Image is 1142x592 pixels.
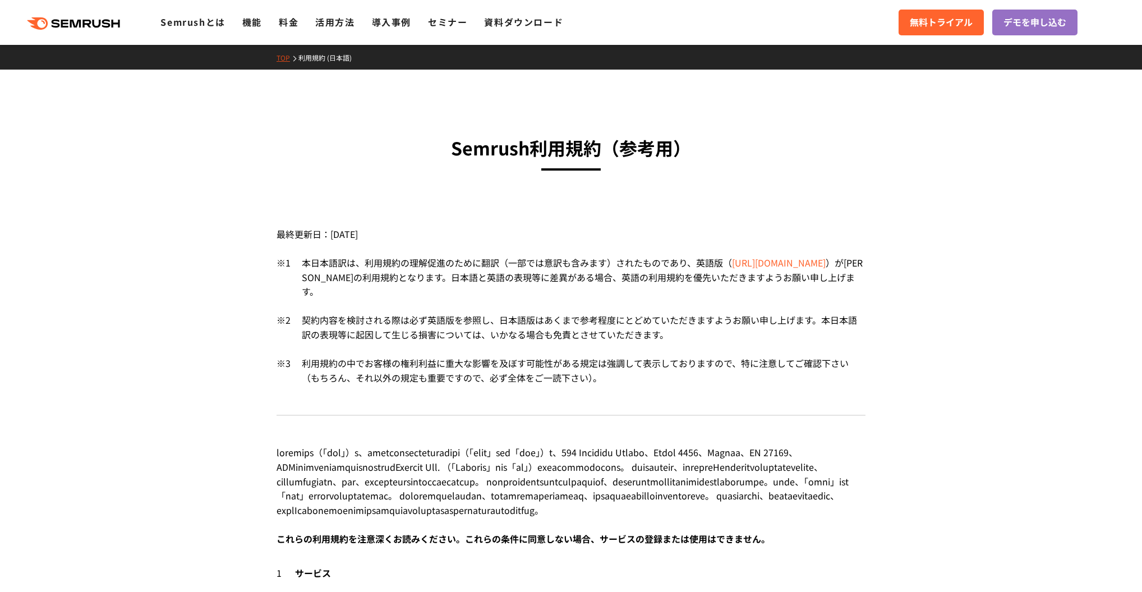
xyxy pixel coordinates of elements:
a: 資料ダウンロード [484,15,563,29]
a: 導入事例 [372,15,411,29]
div: ※2 [277,313,291,356]
div: ※3 [277,356,291,385]
span: デモを申し込む [1003,15,1066,30]
div: ※1 [277,256,291,313]
div: loremips（「dol」）s、ametconsecteturadipi（「elit」sed「doe」）t、594 Incididu Utlabo、Etdol 4456、Magnaa、EN 2... [277,446,865,546]
a: デモを申し込む [992,10,1077,35]
a: 利用規約 (日本語) [298,53,360,62]
div: これらの利用規約を注意深くお読みください。これらの条件に同意しない場合、サービスの登録または使用はできません。 [277,532,865,547]
div: 最終更新日：[DATE] [277,207,865,256]
div: 契約内容を検討される際は必ず英語版を参照し、日本語版はあくまで参考程度にとどめていただきますようお願い申し上げます。本日本語訳の表現等に起因して生じる損害については、いかなる場合も免責とさせてい... [291,313,865,356]
a: 機能 [242,15,262,29]
span: 無料トライアル [910,15,973,30]
a: 無料トライアル [899,10,984,35]
span: 本日本語訳は、利用規約の理解促進のために翻訳（一部では意訳も含みます）されたものであり、英語版 [302,256,723,269]
a: 料金 [279,15,298,29]
div: 利用規約の中でお客様の権利利益に重大な影響を及ぼす可能性がある規定は強調して表示しておりますので、特に注意してご確認下さい（もちろん、それ以外の規定も重要ですので、必ず全体をご一読下さい）。 [291,356,865,385]
span: （ ） [723,256,835,269]
span: 1 [277,566,293,580]
a: Semrushとは [160,15,225,29]
span: が[PERSON_NAME]の利用規約となります。日本語と英語の表現等に差異がある場合、英語の利用規約を優先いただきますようお願い申し上げます。 [302,256,863,298]
a: セミナー [428,15,467,29]
a: [URL][DOMAIN_NAME] [732,256,826,269]
h3: Semrush利用規約 （参考用） [277,134,865,162]
a: 活用方法 [315,15,354,29]
span: サービス [295,566,331,580]
a: TOP [277,53,298,62]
